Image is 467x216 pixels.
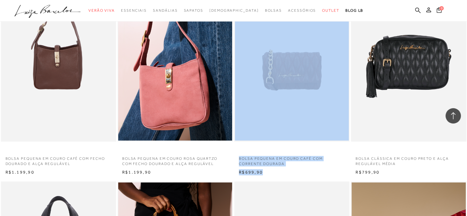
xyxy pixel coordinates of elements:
a: categoryNavScreenReaderText [265,5,282,16]
span: R$1.199,90 [6,170,34,175]
span: R$799,90 [356,170,379,175]
span: 0 [439,6,444,10]
a: categoryNavScreenReaderText [153,5,177,16]
a: categoryNavScreenReaderText [322,5,339,16]
span: Sapatos [184,8,203,13]
button: 0 [435,7,443,15]
span: Outlet [322,8,339,13]
a: categoryNavScreenReaderText [121,5,147,16]
a: categoryNavScreenReaderText [184,5,203,16]
span: [DEMOGRAPHIC_DATA] [209,8,259,13]
span: Essenciais [121,8,147,13]
span: Verão Viva [88,8,115,13]
a: categoryNavScreenReaderText [288,5,316,16]
span: R$1.199,90 [122,170,151,175]
a: BLOG LB [345,5,363,16]
a: noSubCategoriesText [209,5,259,16]
a: BOLSA CLÁSSICA EM COURO PRETO E ALÇA REGULÁVEL MÉDIA [351,152,466,167]
a: BOLSA PEQUENA EM COURO CAFÉ COM CORRENTE DOURADA [234,152,349,167]
a: categoryNavScreenReaderText [88,5,115,16]
span: Sandálias [153,8,177,13]
a: BOLSA PEQUENA EM COURO CAFÉ COM FECHO DOURADO E ALÇA REGULÁVEL [1,152,116,167]
span: BLOG LB [345,8,363,13]
a: BOLSA PEQUENA EM COURO ROSA QUARTZO COM FECHO DOURADO E ALÇA REGULÁVEL [118,152,233,167]
span: Bolsas [265,8,282,13]
span: R$699,90 [239,170,263,175]
span: Acessórios [288,8,316,13]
